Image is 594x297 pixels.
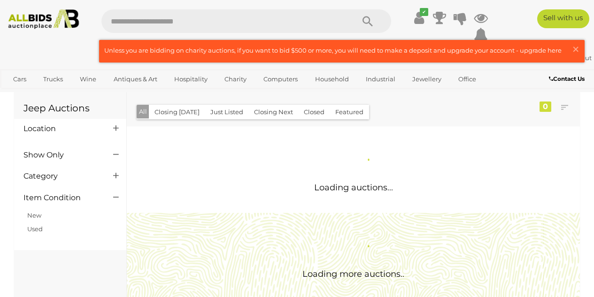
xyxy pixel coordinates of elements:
i: ✔ [420,8,428,16]
img: Allbids.com.au [4,9,83,29]
a: Used [27,225,43,233]
span: × [571,40,580,58]
span: Loading auctions... [314,182,393,193]
a: Charity [218,71,253,87]
a: Cars [7,71,32,87]
a: Household [309,71,355,87]
h4: Item Condition [23,194,99,202]
a: Wine [74,71,102,87]
a: ✔ [412,9,426,26]
span: Loading more auctions.. [302,269,404,279]
a: Industrial [360,71,401,87]
h1: Jeep Auctions [23,103,117,113]
b: Contact Us [549,75,585,82]
h4: Location [23,125,99,133]
a: Computers [257,71,304,87]
a: Contact Us [549,74,587,84]
button: Search [344,9,391,33]
a: Sports [7,87,39,102]
button: Closed [298,105,330,119]
a: Trucks [37,71,69,87]
a: New [27,211,41,219]
a: Office [452,71,482,87]
a: Sell with us [537,9,589,28]
button: Featured [330,105,369,119]
h4: Show Only [23,151,99,159]
button: Closing Next [248,105,299,119]
button: All [137,105,149,118]
a: Hospitality [168,71,214,87]
button: Closing [DATE] [149,105,205,119]
a: Antiques & Art [108,71,163,87]
div: 0 [540,102,551,112]
a: Jewellery [406,71,447,87]
button: Just Listed [205,105,249,119]
h4: Category [23,172,99,180]
a: [GEOGRAPHIC_DATA] [43,87,122,102]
